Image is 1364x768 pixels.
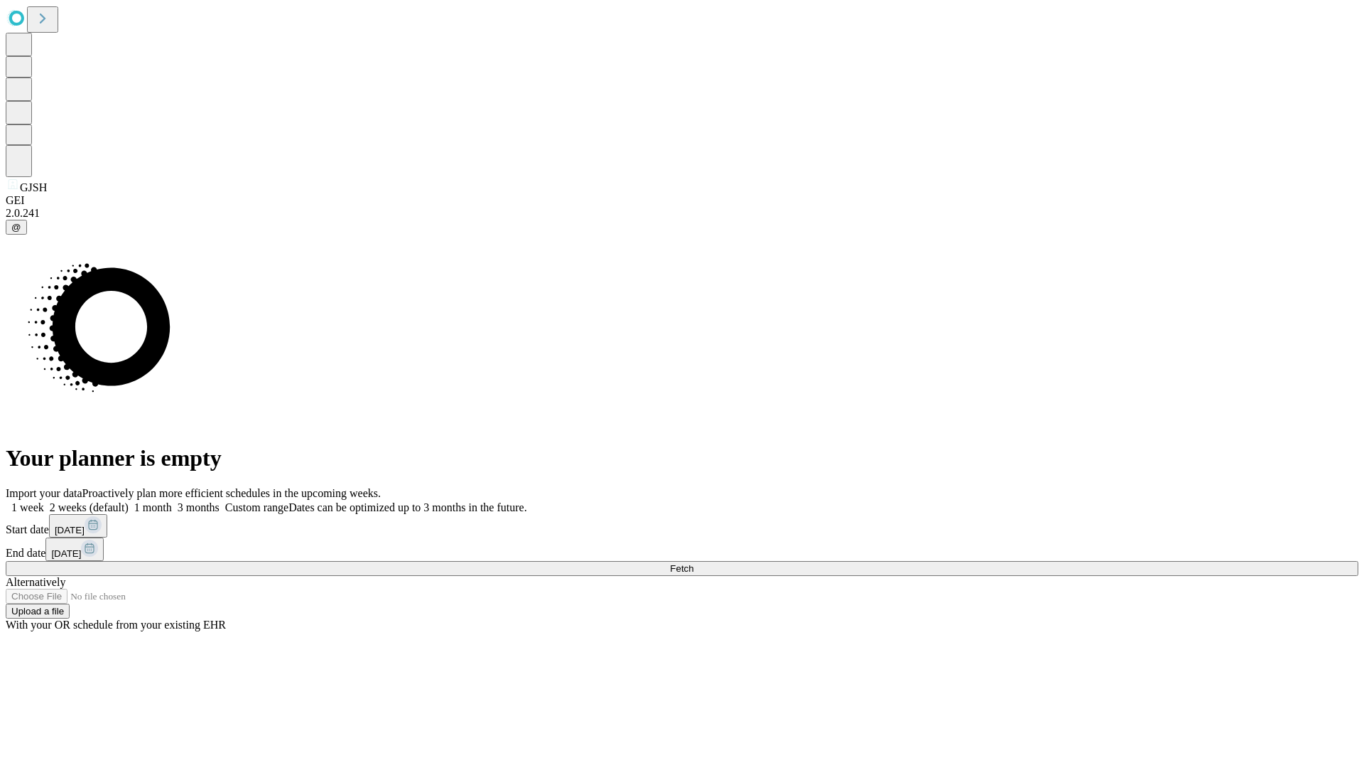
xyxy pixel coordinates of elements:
span: Dates can be optimized up to 3 months in the future. [288,501,526,513]
span: Custom range [225,501,288,513]
span: 1 month [134,501,172,513]
button: @ [6,220,27,235]
span: [DATE] [51,548,81,559]
span: 1 week [11,501,44,513]
div: 2.0.241 [6,207,1358,220]
span: [DATE] [55,525,85,535]
h1: Your planner is empty [6,445,1358,471]
span: 3 months [178,501,220,513]
span: Proactively plan more efficient schedules in the upcoming weeks. [82,487,381,499]
span: GJSH [20,181,47,193]
button: [DATE] [49,514,107,538]
button: Upload a file [6,604,70,619]
button: Fetch [6,561,1358,576]
div: Start date [6,514,1358,538]
span: @ [11,222,21,233]
button: [DATE] [45,538,104,561]
span: Import your data [6,487,82,499]
span: Alternatively [6,576,65,588]
div: End date [6,538,1358,561]
div: GEI [6,194,1358,207]
span: Fetch [670,563,693,574]
span: 2 weeks (default) [50,501,129,513]
span: With your OR schedule from your existing EHR [6,619,226,631]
